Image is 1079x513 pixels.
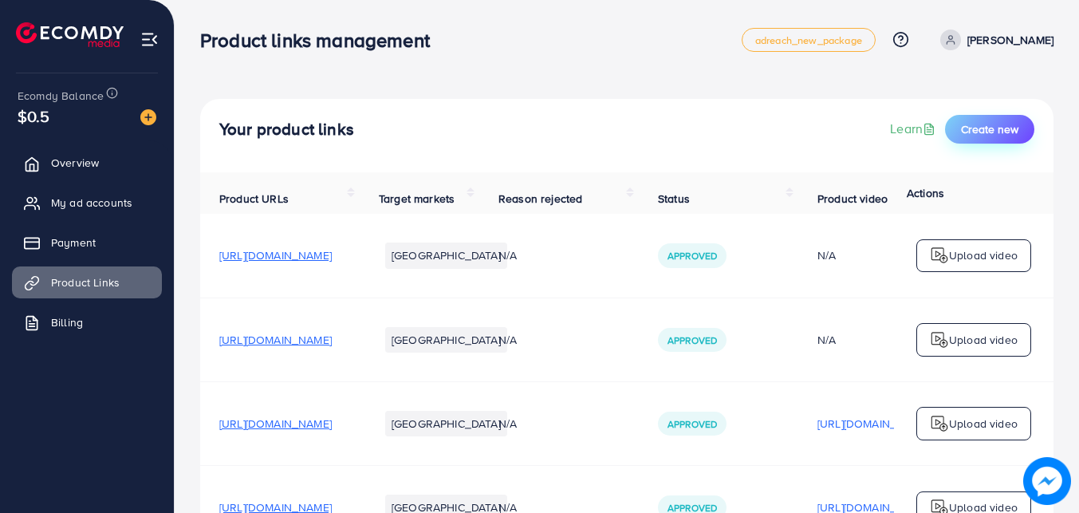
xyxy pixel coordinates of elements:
[219,120,354,140] h4: Your product links
[498,247,517,263] span: N/A
[51,314,83,330] span: Billing
[930,414,949,433] img: logo
[498,416,517,432] span: N/A
[817,247,930,263] div: N/A
[498,191,582,207] span: Reason rejected
[219,416,332,432] span: [URL][DOMAIN_NAME]
[16,22,124,47] img: logo
[219,332,332,348] span: [URL][DOMAIN_NAME]
[817,191,888,207] span: Product video
[930,246,949,265] img: logo
[12,306,162,338] a: Billing
[934,30,1053,50] a: [PERSON_NAME]
[742,28,876,52] a: adreach_new_package
[12,266,162,298] a: Product Links
[385,243,507,268] li: [GEOGRAPHIC_DATA]
[18,88,104,104] span: Ecomdy Balance
[12,227,162,258] a: Payment
[945,115,1034,144] button: Create new
[967,30,1053,49] p: [PERSON_NAME]
[498,332,517,348] span: N/A
[385,411,507,436] li: [GEOGRAPHIC_DATA]
[219,247,332,263] span: [URL][DOMAIN_NAME]
[949,246,1018,265] p: Upload video
[817,332,930,348] div: N/A
[219,191,289,207] span: Product URLs
[12,147,162,179] a: Overview
[1023,457,1071,505] img: image
[51,235,96,251] span: Payment
[385,327,507,353] li: [GEOGRAPHIC_DATA]
[667,333,717,347] span: Approved
[51,155,99,171] span: Overview
[140,109,156,125] img: image
[200,29,443,52] h3: Product links management
[949,330,1018,349] p: Upload video
[755,35,862,45] span: adreach_new_package
[949,414,1018,433] p: Upload video
[907,185,944,201] span: Actions
[658,191,690,207] span: Status
[140,30,159,49] img: menu
[18,105,50,128] span: $0.5
[890,120,939,138] a: Learn
[667,249,717,262] span: Approved
[930,330,949,349] img: logo
[817,414,930,433] p: [URL][DOMAIN_NAME]
[51,195,132,211] span: My ad accounts
[51,274,120,290] span: Product Links
[961,121,1018,137] span: Create new
[379,191,455,207] span: Target markets
[667,417,717,431] span: Approved
[12,187,162,219] a: My ad accounts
